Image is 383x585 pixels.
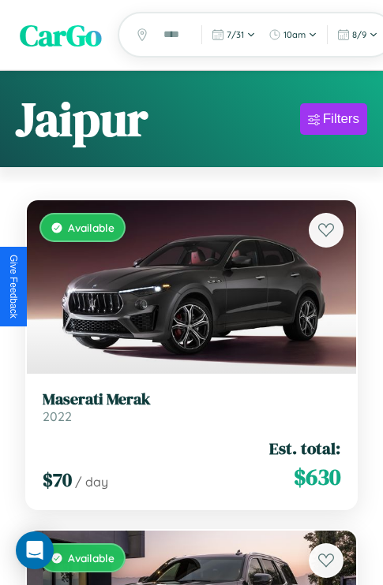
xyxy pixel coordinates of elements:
[294,461,340,493] span: $ 630
[68,221,115,234] span: Available
[43,389,340,408] h3: Maserati Merak
[43,408,72,424] span: 2022
[269,437,340,460] span: Est. total:
[264,25,322,44] button: 10am
[20,14,102,56] span: CarGo
[323,111,359,127] div: Filters
[352,29,366,40] span: 8 / 9
[75,474,108,490] span: / day
[207,25,261,44] button: 7/31
[43,389,340,424] a: Maserati Merak2022
[43,467,72,493] span: $ 70
[8,255,19,319] div: Give Feedback
[68,551,115,565] span: Available
[283,29,306,40] span: 10am
[227,29,244,40] span: 7 / 31
[332,25,383,44] button: 8/9
[300,103,367,135] button: Filters
[16,531,54,569] div: Open Intercom Messenger
[16,87,148,151] h1: Jaipur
